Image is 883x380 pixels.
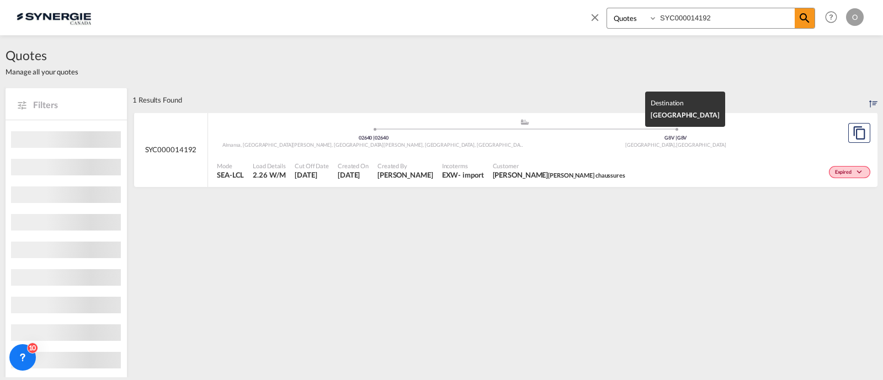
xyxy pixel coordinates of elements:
[651,111,719,119] span: [GEOGRAPHIC_DATA]
[835,169,854,176] span: Expired
[675,142,676,148] span: ,
[359,135,375,141] span: 02640
[846,8,864,26] div: O
[657,8,795,28] input: Enter Quotation Number
[493,170,625,180] span: BERNARD CARON Caron chaussures
[217,162,244,170] span: Mode
[377,170,433,180] span: Karen Mercier
[518,119,531,125] md-icon: assets/icons/custom/ship-fill.svg
[377,162,433,170] span: Created By
[548,172,625,179] span: [PERSON_NAME] chaussures
[375,135,389,141] span: 02640
[6,46,78,64] span: Quotes
[134,113,877,188] div: SYC000014192 assets/icons/custom/ship-fill.svgassets/icons/custom/roll-o-plane.svgOrigin SpainDes...
[442,162,484,170] span: Incoterms
[253,170,285,179] span: 2.26 W/M
[822,8,846,28] div: Help
[589,8,607,34] span: icon-close
[677,135,687,141] span: G8V
[217,170,244,180] span: SEA-LCL
[869,88,877,112] div: Sort by: Created On
[853,126,866,140] md-icon: assets/icons/custom/copyQuote.svg
[17,5,91,30] img: 1f56c880d42311ef80fc7dca854c8e59.png
[493,162,625,170] span: Customer
[132,88,182,112] div: 1 Results Found
[589,11,601,23] md-icon: icon-close
[651,97,719,109] div: Destination
[33,99,116,111] span: Filters
[848,123,870,143] button: Copy Quote
[338,170,369,180] span: 20 Aug 2025
[442,170,484,180] div: EXW import
[442,170,459,180] div: EXW
[664,135,677,141] span: G8V
[6,67,78,77] span: Manage all your quotes
[675,135,677,141] span: |
[625,142,676,148] span: [GEOGRAPHIC_DATA]
[145,144,197,154] span: SYC000014192
[854,169,868,175] md-icon: icon-chevron-down
[295,162,329,170] span: Cut Off Date
[676,142,726,148] span: [GEOGRAPHIC_DATA]
[295,170,329,180] span: 20 Aug 2025
[338,162,369,170] span: Created On
[798,12,811,25] md-icon: icon-magnify
[373,135,375,141] span: |
[829,166,870,178] div: Change Status Here
[822,8,841,26] span: Help
[795,8,815,28] span: icon-magnify
[253,162,286,170] span: Load Details
[458,170,483,180] div: - import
